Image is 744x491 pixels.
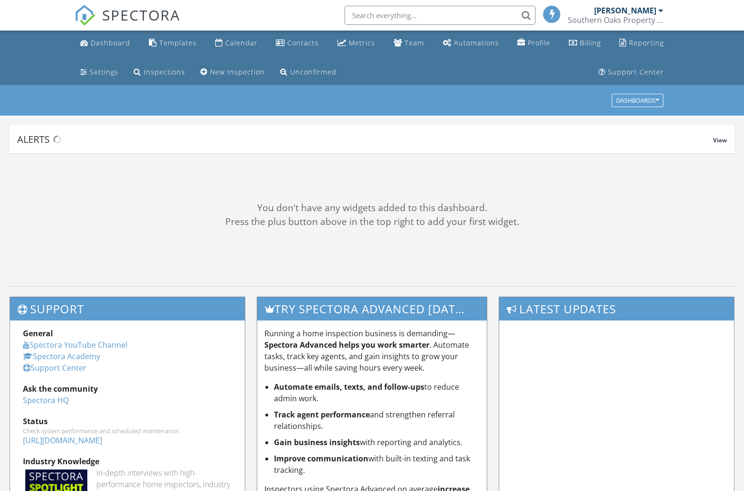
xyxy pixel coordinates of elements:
[10,297,245,320] h3: Support
[276,64,340,81] a: Unconfirmed
[608,67,664,76] div: Support Center
[713,136,727,144] span: View
[145,34,200,52] a: Templates
[274,437,479,448] li: with reporting and analytics.
[580,38,601,47] div: Billing
[211,34,262,52] a: Calendar
[264,328,479,374] p: Running a home inspection business is demanding— . Automate tasks, track key agents, and gain ins...
[257,297,486,320] h3: Try spectora advanced [DATE]
[528,38,550,47] div: Profile
[23,395,69,406] a: Spectora HQ
[499,297,734,320] h3: Latest Updates
[274,437,360,448] strong: Gain business insights
[345,6,535,25] input: Search everything...
[159,38,197,47] div: Templates
[616,34,668,52] a: Reporting
[130,64,189,81] a: Inspections
[513,34,554,52] a: Company Profile
[264,340,430,350] strong: Spectora Advanced helps you work smarter
[274,382,424,392] strong: Automate emails, texts, and follow-ups
[272,34,323,52] a: Contacts
[210,67,265,76] div: New Inspection
[10,201,734,215] div: You don't have any widgets added to this dashboard.
[390,34,428,52] a: Team
[612,94,663,107] button: Dashboards
[74,13,180,33] a: SPECTORA
[91,38,130,47] div: Dashboard
[616,97,659,104] div: Dashboards
[23,416,232,427] div: Status
[10,215,734,229] div: Press the plus button above in the top right to add your first widget.
[23,340,127,350] a: Spectora YouTube Channel
[23,383,232,395] div: Ask the community
[290,67,336,76] div: Unconfirmed
[144,67,185,76] div: Inspections
[595,64,668,81] a: Support Center
[334,34,379,52] a: Metrics
[197,64,269,81] a: New Inspection
[405,38,424,47] div: Team
[274,381,479,404] li: to reduce admin work.
[76,64,122,81] a: Settings
[349,38,375,47] div: Metrics
[274,453,479,476] li: with built-in texting and task tracking.
[23,427,232,435] div: Check system performance and scheduled maintenance.
[90,67,118,76] div: Settings
[23,328,53,339] strong: General
[74,5,95,26] img: The Best Home Inspection Software - Spectora
[23,456,232,467] div: Industry Knowledge
[454,38,499,47] div: Automations
[565,34,605,52] a: Billing
[568,15,663,25] div: Southern Oaks Property Inspectors
[102,5,180,25] span: SPECTORA
[23,351,100,362] a: Spectora Academy
[23,363,86,373] a: Support Center
[17,133,713,146] div: Alerts
[629,38,664,47] div: Reporting
[287,38,319,47] div: Contacts
[274,409,370,420] strong: Track agent performance
[225,38,258,47] div: Calendar
[274,453,368,464] strong: Improve communication
[439,34,503,52] a: Automations (Basic)
[274,409,479,432] li: and strengthen referral relationships.
[23,435,102,446] a: [URL][DOMAIN_NAME]
[594,6,656,15] div: [PERSON_NAME]
[76,34,134,52] a: Dashboard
